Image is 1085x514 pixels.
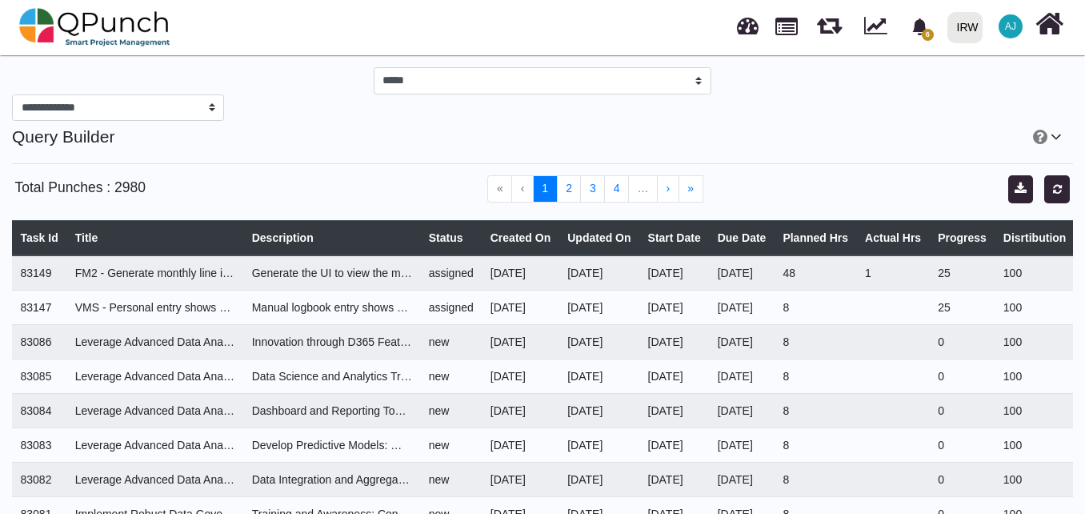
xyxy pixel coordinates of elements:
[639,428,709,463] td: [DATE]
[930,428,995,463] td: 0
[559,428,639,463] td: [DATE]
[709,428,775,463] td: [DATE]
[559,359,639,394] td: [DATE]
[75,368,235,385] div: Leverage Advanced Data Analytics
[639,463,709,497] td: [DATE]
[1003,230,1067,247] div: Disrtibution
[938,230,987,247] div: Progress
[775,325,857,359] td: 8
[75,437,235,454] div: Leverage Advanced Data Analytics
[19,3,170,51] img: qpunch-sp.fa6292f.png
[639,394,709,428] td: [DATE]
[420,255,482,291] td: assigned
[995,428,1075,463] td: 100
[580,175,605,203] button: Go to page 3
[12,325,66,359] td: 83086
[482,325,559,359] td: [DATE]
[482,428,559,463] td: [DATE]
[999,14,1023,38] span: Abdullah Jahangir
[957,14,979,42] div: IRW
[911,18,928,35] svg: bell fill
[709,291,775,325] td: [DATE]
[679,175,703,203] button: Go to last page
[75,472,235,488] div: Leverage Advanced Data Analytics
[420,428,482,463] td: new
[12,428,66,463] td: 83083
[420,463,482,497] td: new
[930,325,995,359] td: 0
[930,359,995,394] td: 0
[775,394,857,428] td: 8
[995,325,1075,359] td: 100
[482,359,559,394] td: [DATE]
[226,175,964,203] ul: Pagination
[865,230,921,247] div: Actual Hrs
[709,394,775,428] td: [DATE]
[75,403,235,420] div: Leverage Advanced Data Analytics
[930,463,995,497] td: 0
[989,1,1032,52] a: AJ
[857,255,930,291] td: 1
[559,394,639,428] td: [DATE]
[420,359,482,394] td: new
[559,325,639,359] td: [DATE]
[252,368,412,385] div: <p>Data Science and Analytics Training: Provide training for key stakeholders to understand and u...
[709,255,775,291] td: [DATE]
[657,175,679,203] button: Go to next page
[420,291,482,325] td: assigned
[604,175,629,203] button: Go to page 4
[737,10,759,34] span: Dashboard
[709,325,775,359] td: [DATE]
[718,230,767,247] div: Due Date
[252,437,412,454] div: <p>Develop Predictive Models: Work with data scientists to develop machine learning and AI models...
[482,255,559,291] td: [DATE]
[557,175,582,203] button: Go to page 2
[902,1,941,51] a: bell fill6
[995,255,1075,291] td: 100
[709,359,775,394] td: [DATE]
[639,255,709,291] td: [DATE]
[995,359,1075,394] td: 100
[21,230,58,247] div: Task Id
[930,255,995,291] td: 25
[922,29,934,41] span: 6
[252,299,412,316] div: <p>Manual logbook entry shows null in name of employee</p>
[429,230,474,247] div: Status
[75,230,235,247] div: Title
[482,463,559,497] td: [DATE]
[1035,9,1063,39] i: Home
[252,334,412,351] div: <p>Innovation through D365 Features: Explore and implement advanced features in D365, such as AI-...
[639,325,709,359] td: [DATE]
[12,463,66,497] td: 83082
[252,230,412,247] div: Description
[856,1,902,54] div: Dynamic Report
[12,394,66,428] td: 83084
[775,428,857,463] td: 8
[490,230,551,247] div: Created On
[12,359,66,394] td: 83085
[75,299,235,316] div: VMS - Personal entry shows null in name
[420,325,482,359] td: new
[252,265,412,282] div: <p>Generate the UI to view the monthly generated line items for each IR member country to generat...
[775,463,857,497] td: 8
[940,1,989,54] a: IRW
[75,265,235,282] div: FM2 - Generate monthly line items per IR Member country
[995,394,1075,428] td: 100
[252,472,412,488] div: <p>Data Integration and Aggregation: Aggregate and integrate data from multiple sources to create...
[639,291,709,325] td: [DATE]
[482,291,559,325] td: [DATE]
[775,359,857,394] td: 8
[1031,127,1051,146] a: Help
[775,291,857,325] td: 8
[252,403,412,420] div: <p>Dashboard and Reporting Tools: Create dashboards and reporting systems to present real-time da...
[930,291,995,325] td: 25
[12,291,66,325] td: 83147
[639,359,709,394] td: [DATE]
[15,179,226,196] h5: Total Punches : 2980
[559,255,639,291] td: [DATE]
[1005,22,1016,31] span: AJ
[906,12,934,41] div: Notification
[559,463,639,497] td: [DATE]
[775,255,857,291] td: 48
[648,230,701,247] div: Start Date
